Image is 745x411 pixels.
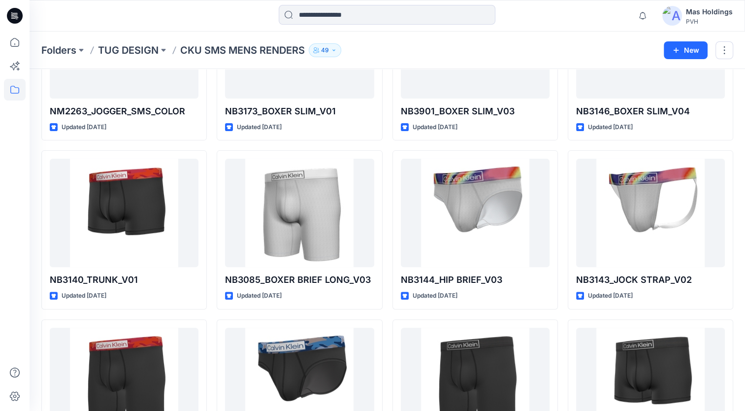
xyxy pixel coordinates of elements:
[686,6,733,18] div: Mas Holdings
[576,273,725,287] p: NB3143_JOCK STRAP_V02
[588,122,633,133] p: Updated [DATE]
[225,104,374,118] p: NB3173_BOXER SLIM_V01
[401,273,550,287] p: NB3144_HIP BRIEF_V03
[180,43,305,57] p: CKU SMS MENS RENDERS
[62,291,106,301] p: Updated [DATE]
[401,104,550,118] p: NB3901_BOXER SLIM_V03
[225,273,374,287] p: NB3085_BOXER BRIEF LONG_V03
[50,273,198,287] p: NB3140_TRUNK_V01
[41,43,76,57] a: Folders
[576,104,725,118] p: NB3146_BOXER SLIM_V04
[237,291,282,301] p: Updated [DATE]
[662,6,682,26] img: avatar
[50,159,198,267] a: NB3140_TRUNK_V01
[98,43,159,57] a: TUG DESIGN
[225,159,374,267] a: NB3085_BOXER BRIEF LONG_V03
[401,159,550,267] a: NB3144_HIP BRIEF_V03
[237,122,282,133] p: Updated [DATE]
[309,43,341,57] button: 49
[686,18,733,25] div: PVH
[576,159,725,267] a: NB3143_JOCK STRAP_V02
[413,291,457,301] p: Updated [DATE]
[321,45,329,56] p: 49
[62,122,106,133] p: Updated [DATE]
[50,104,198,118] p: NM2263_JOGGER_SMS_COLOR
[588,291,633,301] p: Updated [DATE]
[664,41,708,59] button: New
[413,122,457,133] p: Updated [DATE]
